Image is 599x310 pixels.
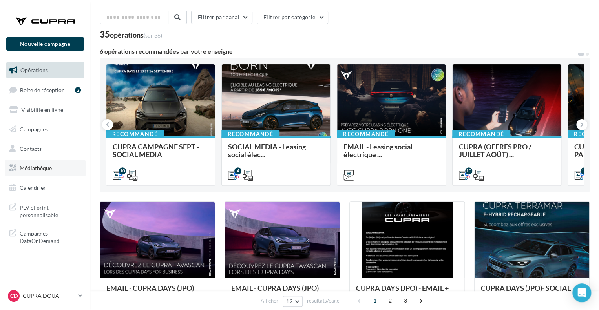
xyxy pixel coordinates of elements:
a: Calendrier [5,179,86,196]
span: (sur 36) [144,32,162,39]
a: CD CUPRA DOUAI [6,288,84,303]
span: 12 [286,298,293,305]
span: CD [10,292,18,300]
button: Filtrer par catégorie [257,11,328,24]
a: Opérations [5,62,86,78]
span: CUPRA CAMPAGNE SEPT - SOCIAL MEDIA [113,142,199,159]
a: Campagnes [5,121,86,138]
a: Visibilité en ligne [5,102,86,118]
div: Recommandé [221,130,279,138]
span: Afficher [261,297,278,305]
div: Recommandé [452,130,510,138]
span: Boîte de réception [20,86,65,93]
button: Filtrer par canal [191,11,252,24]
span: EMAIL - Leasing social électrique ... [343,142,413,159]
div: 6 opérations recommandées par votre enseigne [100,48,577,54]
div: 10 [465,167,472,174]
div: Recommandé [106,130,164,138]
span: CUPRA DAYS (JPO)- SOCIAL MEDIA [481,284,571,300]
div: 10 [119,167,126,174]
span: Médiathèque [20,165,52,171]
p: CUPRA DOUAI [23,292,75,300]
span: SOCIAL MEDIA - Leasing social élec... [228,142,306,159]
span: 3 [399,294,412,307]
a: Médiathèque [5,160,86,176]
div: Recommandé [337,130,395,138]
div: 35 [100,30,162,39]
a: Boîte de réception2 [5,82,86,98]
div: 2 [75,87,81,93]
span: Contacts [20,145,42,152]
div: 11 [581,167,588,174]
span: Calendrier [20,184,46,191]
span: 2 [384,294,396,307]
button: 12 [283,296,303,307]
a: Contacts [5,141,86,157]
span: Campagnes [20,126,48,132]
div: opérations [110,31,162,38]
span: Opérations [20,67,48,73]
span: 1 [369,294,381,307]
span: CUPRA (OFFRES PRO / JUILLET AOÛT) ... [459,142,531,159]
span: Campagnes DataOnDemand [20,228,81,245]
span: Visibilité en ligne [21,106,63,113]
span: PLV et print personnalisable [20,202,81,219]
div: Open Intercom Messenger [572,283,591,302]
button: Nouvelle campagne [6,37,84,51]
a: Campagnes DataOnDemand [5,225,86,248]
div: 4 [234,167,241,174]
a: PLV et print personnalisable [5,199,86,222]
span: résultats/page [307,297,340,305]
